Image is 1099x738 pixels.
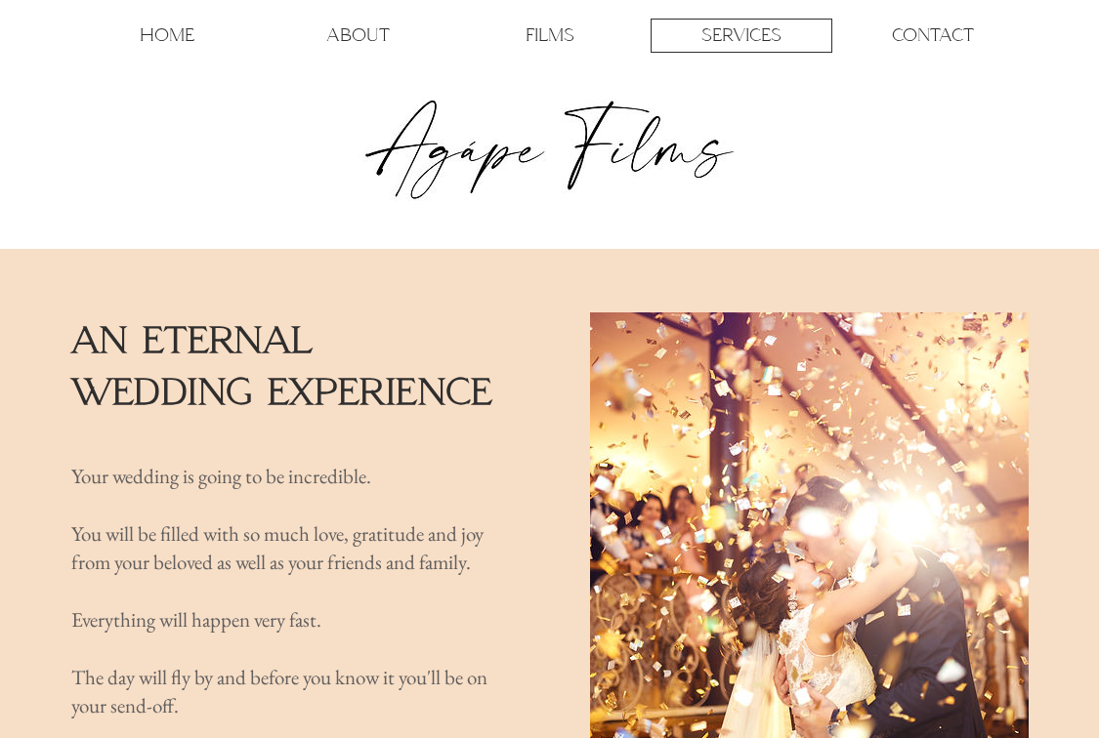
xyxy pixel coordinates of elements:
p: HOME [140,20,194,52]
p: FILMS [526,20,574,52]
a: SERVICES [651,19,832,53]
p: SERVICES [701,20,782,52]
span: an eternal wedding experience [71,316,493,414]
a: HOME [76,19,258,53]
span: You will be filled with so much love, gratitude and joy from your beloved as well as your friends... [71,520,484,575]
span: Your wedding is going to be incredible. [71,463,371,489]
span: Everything will happen very fast. [71,606,321,633]
a: ABOUT [268,19,449,53]
span: The day will fly by and before you know it you'll be on your send-off. [71,664,487,718]
a: CONTACT [842,19,1024,53]
p: ABOUT [326,20,390,52]
p: CONTACT [892,20,974,52]
nav: Site [71,19,1029,53]
a: FILMS [459,19,641,53]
